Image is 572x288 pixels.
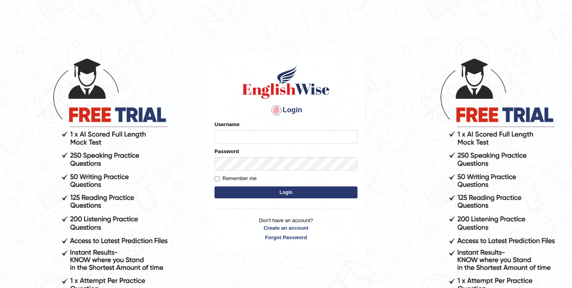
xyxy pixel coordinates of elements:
label: Password [214,148,239,155]
p: Don't have an account? [214,217,357,241]
h4: Login [214,104,357,117]
label: Remember me [214,175,257,182]
label: Username [214,121,240,128]
img: Logo of English Wise sign in for intelligent practice with AI [241,64,331,100]
a: Forgot Password [214,234,357,241]
button: Login [214,186,357,198]
input: Remember me [214,176,220,181]
a: Create an account [214,224,357,232]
